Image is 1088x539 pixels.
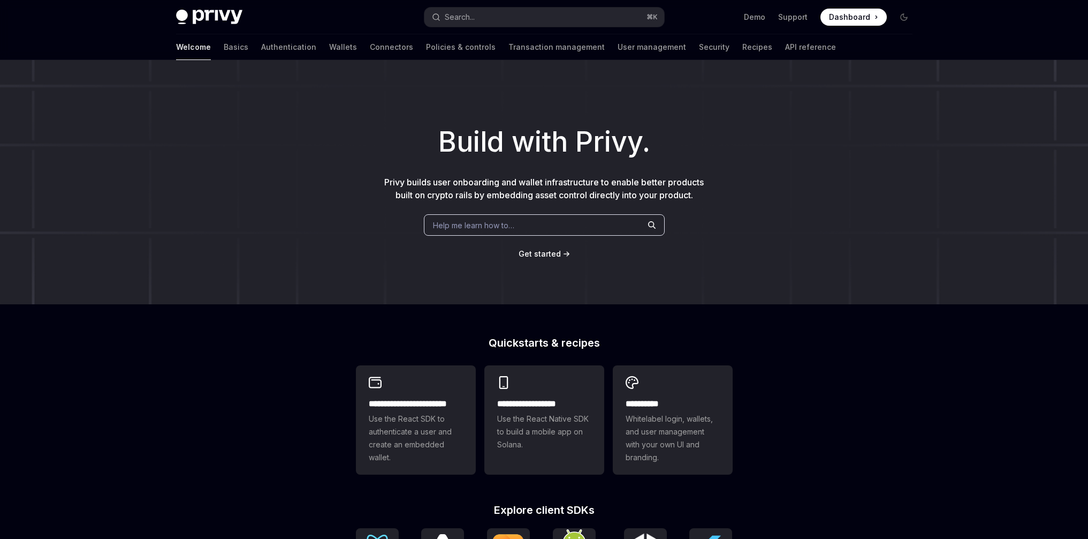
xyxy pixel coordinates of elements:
[613,365,733,475] a: **** *****Whitelabel login, wallets, and user management with your own UI and branding.
[699,34,729,60] a: Security
[356,505,733,515] h2: Explore client SDKs
[497,413,591,451] span: Use the React Native SDK to build a mobile app on Solana.
[895,9,912,26] button: Toggle dark mode
[742,34,772,60] a: Recipes
[519,249,561,259] a: Get started
[626,413,720,464] span: Whitelabel login, wallets, and user management with your own UI and branding.
[778,12,808,23] a: Support
[785,34,836,60] a: API reference
[646,13,658,21] span: ⌘ K
[424,8,664,27] button: Search...⌘K
[433,220,514,231] span: Help me learn how to…
[508,34,605,60] a: Transaction management
[356,338,733,348] h2: Quickstarts & recipes
[176,10,242,25] img: dark logo
[484,365,604,475] a: **** **** **** ***Use the React Native SDK to build a mobile app on Solana.
[618,34,686,60] a: User management
[370,34,413,60] a: Connectors
[261,34,316,60] a: Authentication
[384,177,704,200] span: Privy builds user onboarding and wallet infrastructure to enable better products built on crypto ...
[829,12,870,23] span: Dashboard
[329,34,357,60] a: Wallets
[369,413,463,464] span: Use the React SDK to authenticate a user and create an embedded wallet.
[224,34,248,60] a: Basics
[744,12,765,23] a: Demo
[519,249,561,258] span: Get started
[17,121,1071,163] h1: Build with Privy.
[820,9,887,26] a: Dashboard
[176,34,211,60] a: Welcome
[445,11,475,24] div: Search...
[426,34,496,60] a: Policies & controls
